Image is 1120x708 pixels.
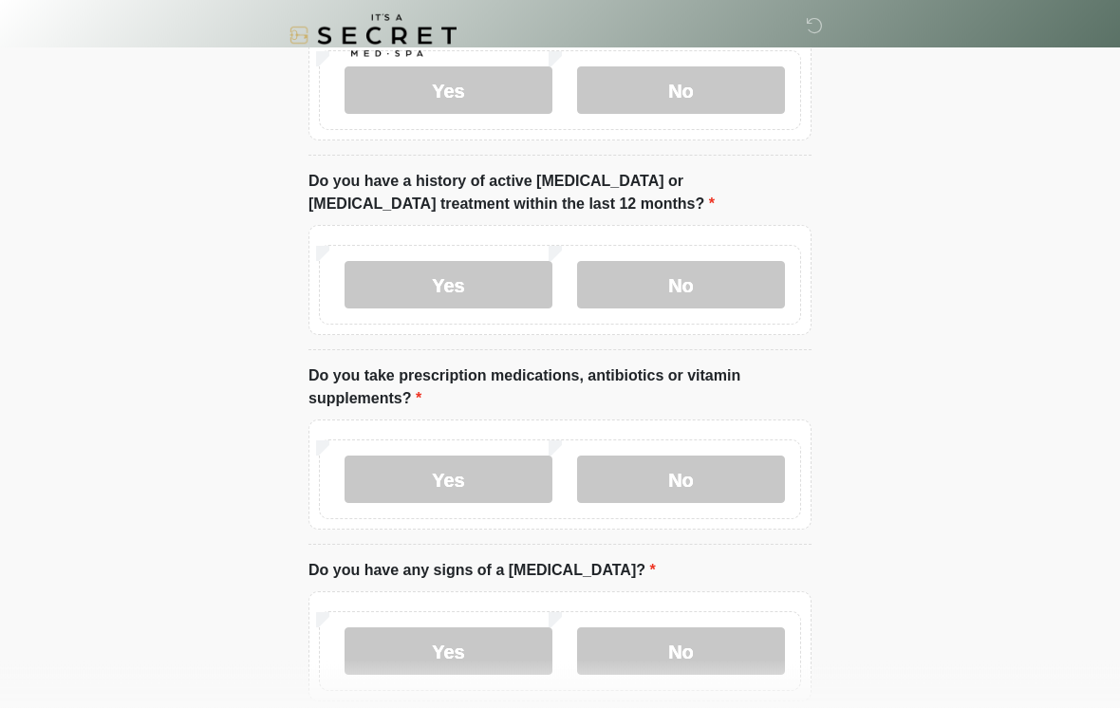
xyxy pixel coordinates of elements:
label: Yes [345,628,552,676]
label: Do you have any signs of a [MEDICAL_DATA]? [308,560,656,583]
label: No [577,262,785,309]
label: Yes [345,262,552,309]
label: No [577,628,785,676]
label: Yes [345,67,552,115]
label: Do you have a history of active [MEDICAL_DATA] or [MEDICAL_DATA] treatment within the last 12 mon... [308,171,812,216]
label: Yes [345,456,552,504]
label: No [577,67,785,115]
label: No [577,456,785,504]
label: Do you take prescription medications, antibiotics or vitamin supplements? [308,365,812,411]
img: It's A Secret Med Spa Logo [289,14,457,57]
